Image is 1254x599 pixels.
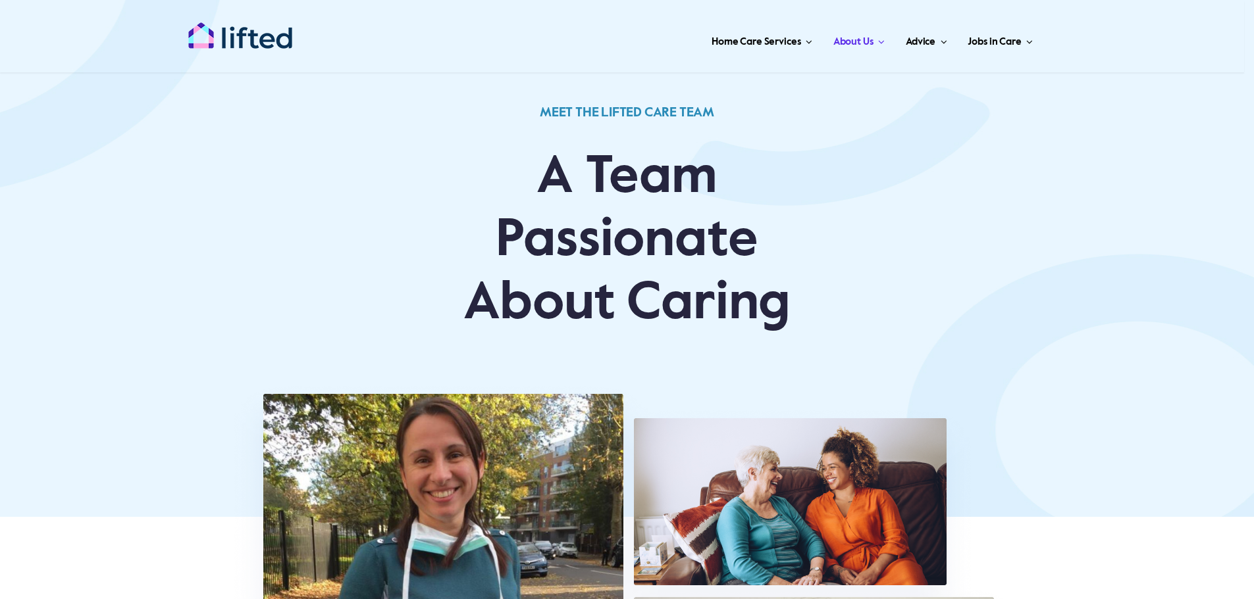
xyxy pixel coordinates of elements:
nav: Main Menu [335,20,1037,59]
a: lifted-logo [188,22,293,35]
a: Advice [902,20,951,59]
span: About Us [833,32,874,53]
span: Advice [906,32,935,53]
a: About Us [829,20,889,59]
span: Home Care Services [712,32,800,53]
span: Jobs in Care [968,32,1021,53]
span: A Team Passionate About Caring [463,151,791,330]
h1: MEET THE LIFTED CARE TEAM [419,87,836,139]
a: Home Care Services [708,20,816,59]
a: Jobs in Care [964,20,1037,59]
